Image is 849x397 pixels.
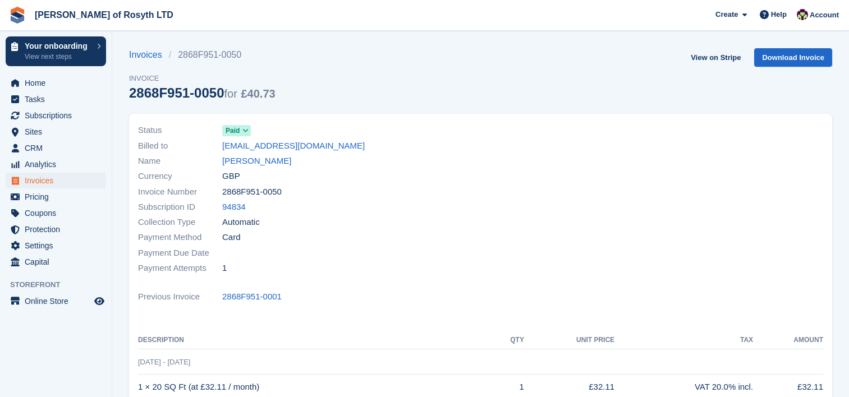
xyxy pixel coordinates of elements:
[10,279,112,290] span: Storefront
[25,108,92,123] span: Subscriptions
[138,170,222,183] span: Currency
[138,201,222,214] span: Subscription ID
[93,294,106,308] a: Preview store
[138,331,491,349] th: Description
[138,186,222,198] span: Invoice Number
[138,216,222,229] span: Collection Type
[222,124,251,137] a: Paid
[222,262,227,275] span: 1
[25,205,92,221] span: Coupons
[614,331,753,349] th: Tax
[6,124,106,140] a: menu
[754,48,832,67] a: Download Invoice
[138,231,222,244] span: Payment Method
[6,221,106,237] a: menu
[222,290,282,303] a: 2868F951-0001
[6,238,106,253] a: menu
[241,87,276,100] span: £40.73
[686,48,745,67] a: View on Stripe
[138,124,222,137] span: Status
[6,108,106,123] a: menu
[138,140,222,153] span: Billed to
[25,42,91,50] p: Your onboarding
[138,262,222,275] span: Payment Attempts
[129,48,169,62] a: Invoices
[222,170,240,183] span: GBP
[6,75,106,91] a: menu
[138,358,190,366] span: [DATE] - [DATE]
[30,6,178,24] a: [PERSON_NAME] of Rosyth LTD
[25,293,92,309] span: Online Store
[222,216,260,229] span: Automatic
[222,186,282,198] span: 2868F951-0050
[6,254,106,270] a: menu
[25,254,92,270] span: Capital
[491,331,524,349] th: QTY
[222,155,291,168] a: [PERSON_NAME]
[6,36,106,66] a: Your onboarding View next steps
[138,155,222,168] span: Name
[25,221,92,237] span: Protection
[614,381,753,394] div: VAT 20.0% incl.
[25,52,91,62] p: View next steps
[25,75,92,91] span: Home
[524,331,614,349] th: Unit Price
[25,173,92,188] span: Invoices
[771,9,787,20] span: Help
[797,9,808,20] img: Nina Briggs
[753,331,823,349] th: Amount
[25,124,92,140] span: Sites
[138,247,222,260] span: Payment Due Date
[222,231,241,244] span: Card
[25,238,92,253] span: Settings
[222,140,365,153] a: [EMAIL_ADDRESS][DOMAIN_NAME]
[129,48,276,62] nav: breadcrumbs
[810,10,839,21] span: Account
[6,91,106,107] a: menu
[25,156,92,172] span: Analytics
[226,126,240,136] span: Paid
[224,87,237,100] span: for
[9,7,26,24] img: stora-icon-8386f47178a22dfd0bd8f6a31ec36ba5ce8667c1dd55bd0f319d3a0aa187defe.svg
[25,91,92,107] span: Tasks
[6,140,106,156] a: menu
[138,290,222,303] span: Previous Invoice
[6,173,106,188] a: menu
[6,205,106,221] a: menu
[25,140,92,156] span: CRM
[129,73,276,84] span: Invoice
[6,293,106,309] a: menu
[129,85,276,100] div: 2868F951-0050
[25,189,92,205] span: Pricing
[6,189,106,205] a: menu
[6,156,106,172] a: menu
[715,9,738,20] span: Create
[222,201,246,214] a: 94834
